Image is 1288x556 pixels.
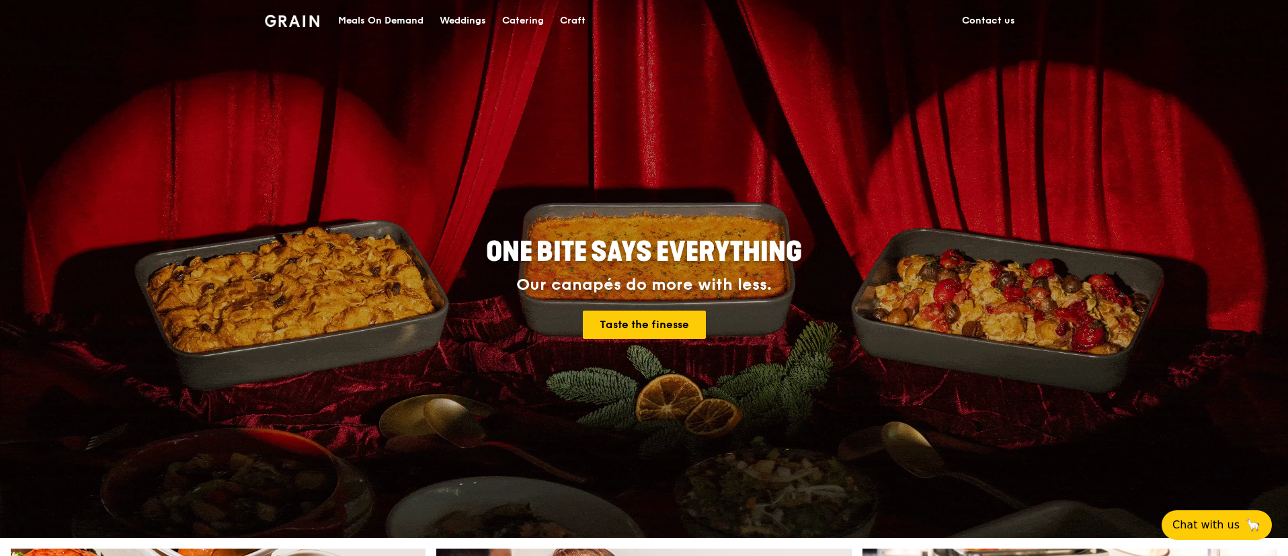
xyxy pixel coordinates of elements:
div: Our canapés do more with less. [402,276,886,294]
div: Catering [502,1,544,41]
div: Weddings [440,1,486,41]
span: Chat with us [1172,517,1240,533]
span: 🦙 [1245,517,1261,533]
a: Catering [494,1,552,41]
a: Craft [552,1,594,41]
span: ONE BITE SAYS EVERYTHING [486,236,802,268]
div: Craft [560,1,586,41]
div: Meals On Demand [338,1,424,41]
img: Grain [265,15,319,27]
button: Chat with us🦙 [1162,510,1272,540]
a: Taste the finesse [583,311,706,339]
a: Contact us [954,1,1023,41]
a: Weddings [432,1,494,41]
